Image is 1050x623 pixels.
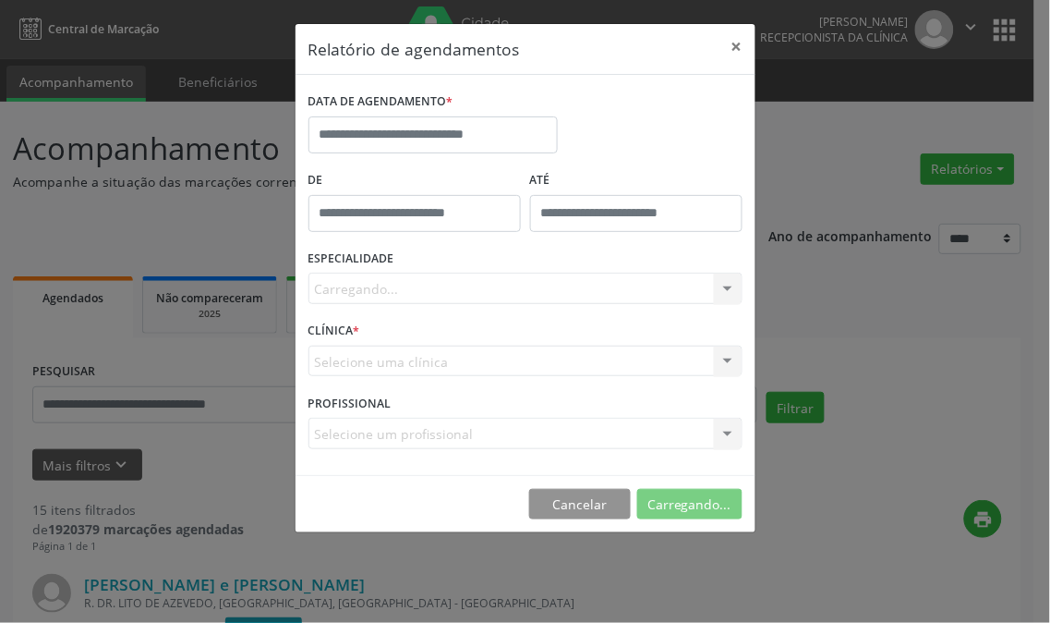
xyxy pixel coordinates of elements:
[530,166,742,195] label: ATÉ
[529,489,631,520] button: Cancelar
[718,24,755,69] button: Close
[308,317,360,346] label: CLÍNICA
[308,37,520,61] h5: Relatório de agendamentos
[637,489,742,520] button: Carregando...
[308,88,453,116] label: DATA DE AGENDAMENTO
[308,389,392,418] label: PROFISSIONAL
[308,166,521,195] label: De
[308,245,394,274] label: ESPECIALIDADE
